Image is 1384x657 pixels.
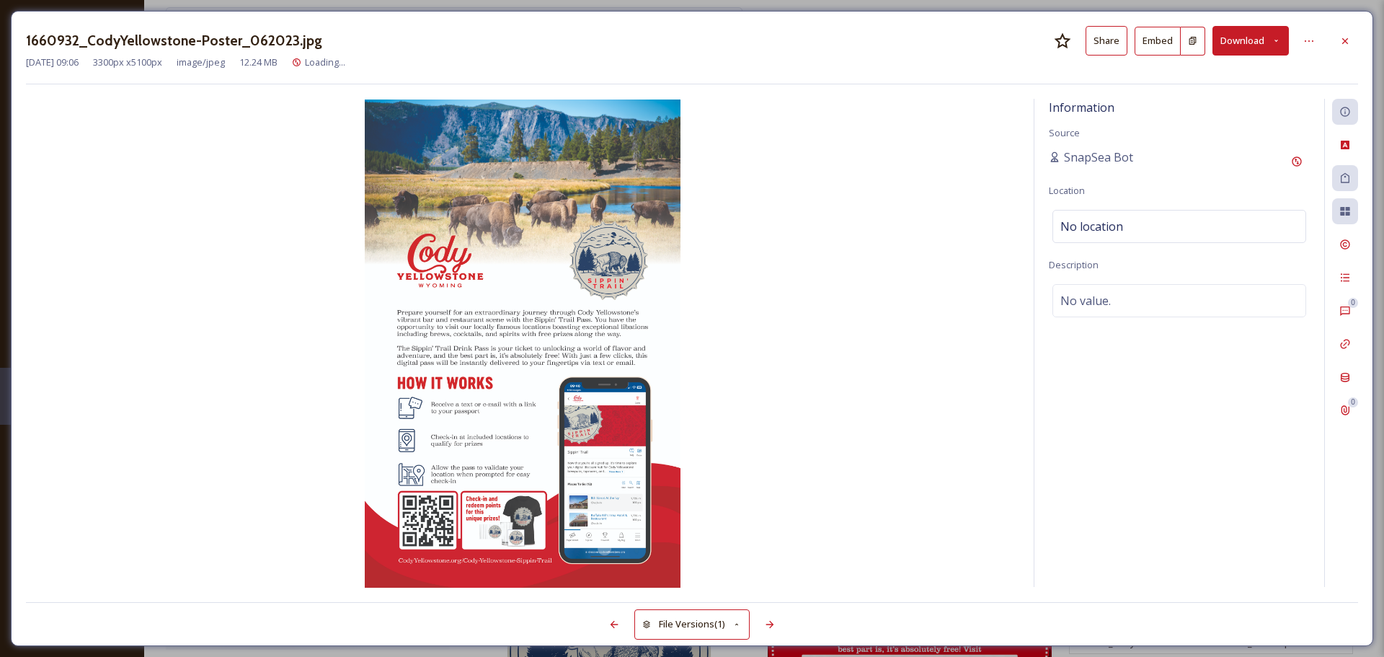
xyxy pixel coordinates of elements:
span: Information [1049,100,1114,115]
img: 9G09ukj0ESYAAAAAAAEHXA1660932_CodyYellowstone-Poster_062023.jpg [26,100,1019,588]
button: Embed [1135,27,1181,56]
span: [DATE] 09:06 [26,56,79,69]
button: Share [1086,26,1127,56]
span: No location [1060,218,1123,235]
span: SnapSea Bot [1064,149,1133,166]
span: Source [1049,126,1080,139]
span: 3300 px x 5100 px [93,56,162,69]
span: image/jpeg [177,56,225,69]
span: Loading... [305,56,345,69]
h3: 1660932_CodyYellowstone-Poster_062023.jpg [26,30,322,51]
span: Description [1049,258,1099,271]
button: File Versions(1) [634,609,750,639]
span: Location [1049,184,1085,197]
div: 0 [1348,397,1358,407]
span: 12.24 MB [239,56,278,69]
div: 0 [1348,298,1358,308]
button: Download [1212,26,1289,56]
span: No value. [1060,292,1111,309]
